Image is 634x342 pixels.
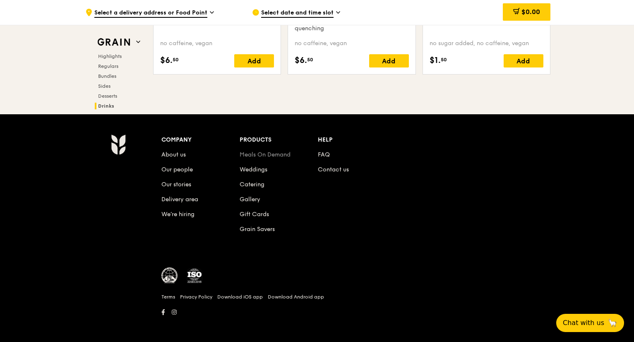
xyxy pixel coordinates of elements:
[240,196,260,203] a: Gallery
[318,134,396,146] div: Help
[180,294,212,300] a: Privacy Policy
[186,267,203,284] img: ISO Certified
[240,211,269,218] a: Gift Cards
[441,56,447,63] span: 50
[240,166,267,173] a: Weddings
[161,181,191,188] a: Our stories
[240,181,264,188] a: Catering
[563,318,604,328] span: Chat with us
[240,226,275,233] a: Grain Savers
[98,93,117,99] span: Desserts
[161,166,193,173] a: Our people
[161,267,178,284] img: MUIS Halal Certified
[307,56,313,63] span: 50
[240,151,291,158] a: Meals On Demand
[95,35,133,50] img: Grain web logo
[240,134,318,146] div: Products
[295,39,408,48] div: no caffeine, vegan
[161,134,240,146] div: Company
[111,134,125,155] img: Grain
[318,166,349,173] a: Contact us
[98,63,118,69] span: Regulars
[160,39,274,48] div: no caffeine, vegan
[521,8,540,16] span: $0.00
[430,39,543,48] div: no sugar added, no caffeine, vegan
[234,54,274,67] div: Add
[318,151,330,158] a: FAQ
[98,83,110,89] span: Sides
[161,294,175,300] a: Terms
[173,56,179,63] span: 50
[556,314,624,332] button: Chat with us🦙
[268,294,324,300] a: Download Android app
[94,9,207,18] span: Select a delivery address or Food Point
[98,53,122,59] span: Highlights
[98,73,116,79] span: Bundles
[98,103,114,109] span: Drinks
[161,211,195,218] a: We’re hiring
[161,151,186,158] a: About us
[504,54,543,67] div: Add
[79,318,555,325] h6: Revision
[261,9,334,18] span: Select date and time slot
[295,54,307,67] span: $6.
[217,294,263,300] a: Download iOS app
[161,196,198,203] a: Delivery area
[160,54,173,67] span: $6.
[430,54,441,67] span: $1.
[369,54,409,67] div: Add
[608,318,617,328] span: 🦙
